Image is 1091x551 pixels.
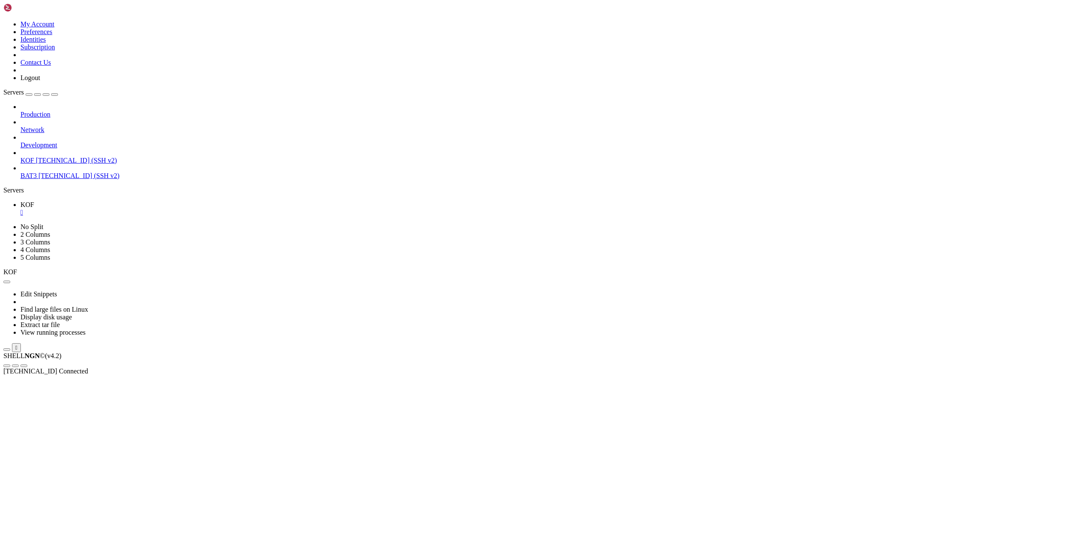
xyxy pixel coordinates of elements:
[3,187,1088,194] div: Servers
[3,268,17,275] span: KOF
[20,149,1088,164] li: KOF [TECHNICAL_ID] (SSH v2)
[20,134,1088,149] li: Development
[20,201,1088,216] a: KOF
[20,254,50,261] a: 5 Columns
[20,103,1088,118] li: Production
[38,172,119,179] span: [TECHNICAL_ID] (SSH v2)
[3,3,52,12] img: Shellngn
[20,306,88,313] a: Find large files on Linux
[20,28,52,35] a: Preferences
[3,89,24,96] span: Servers
[20,231,50,238] a: 2 Columns
[20,164,1088,180] li: BAT3 [TECHNICAL_ID] (SSH v2)
[20,118,1088,134] li: Network
[20,223,43,230] a: No Split
[20,157,1088,164] a: KOF [TECHNICAL_ID] (SSH v2)
[20,111,50,118] span: Production
[20,111,1088,118] a: Production
[20,126,44,133] span: Network
[20,172,37,179] span: BAT3
[20,74,40,81] a: Logout
[20,157,34,164] span: KOF
[20,201,34,208] span: KOF
[20,43,55,51] a: Subscription
[20,290,57,298] a: Edit Snippets
[20,321,60,328] a: Extract tar file
[36,157,117,164] span: [TECHNICAL_ID] (SSH v2)
[20,329,86,336] a: View running processes
[20,36,46,43] a: Identities
[20,126,1088,134] a: Network
[20,20,55,28] a: My Account
[20,246,50,253] a: 4 Columns
[3,89,58,96] a: Servers
[20,313,72,321] a: Display disk usage
[20,59,51,66] a: Contact Us
[20,209,1088,216] a: 
[20,238,50,246] a: 3 Columns
[15,344,17,351] div: 
[20,172,1088,180] a: BAT3 [TECHNICAL_ID] (SSH v2)
[12,343,21,352] button: 
[20,141,57,149] span: Development
[20,141,1088,149] a: Development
